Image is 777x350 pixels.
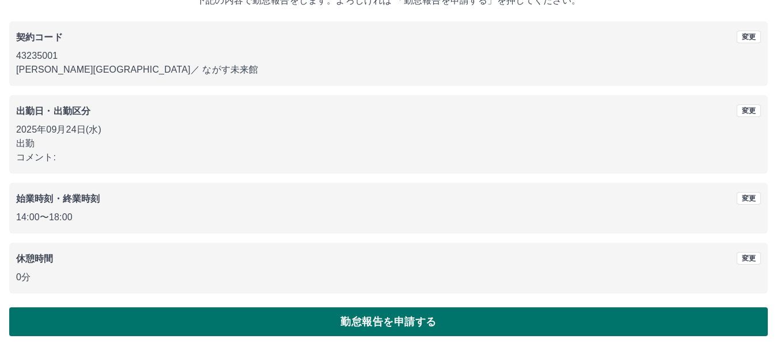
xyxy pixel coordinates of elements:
p: 0分 [16,270,761,284]
p: 2025年09月24日(水) [16,123,761,137]
b: 契約コード [16,32,63,42]
button: 変更 [737,104,761,117]
p: [PERSON_NAME][GEOGRAPHIC_DATA] ／ ながす未来館 [16,63,761,77]
p: 出勤 [16,137,761,150]
button: 変更 [737,192,761,205]
button: 勤怠報告を申請する [9,307,768,336]
p: 43235001 [16,49,761,63]
button: 変更 [737,252,761,265]
button: 変更 [737,31,761,43]
b: 始業時刻・終業時刻 [16,194,100,204]
p: コメント: [16,150,761,164]
p: 14:00 〜 18:00 [16,210,761,224]
b: 休憩時間 [16,254,54,264]
b: 出勤日・出勤区分 [16,106,90,116]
